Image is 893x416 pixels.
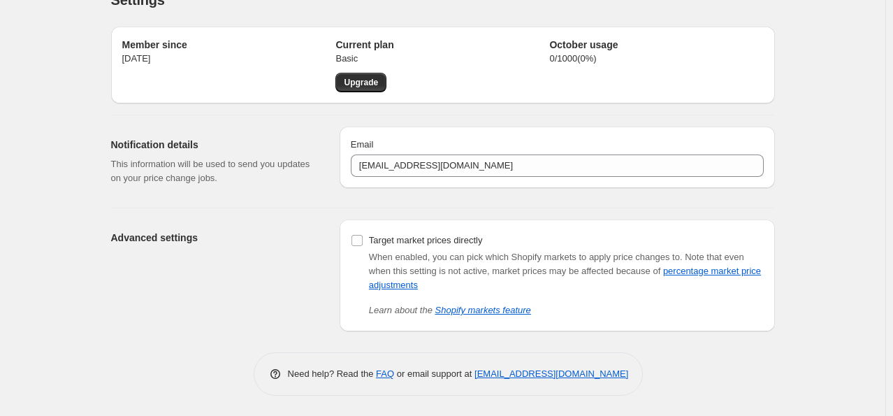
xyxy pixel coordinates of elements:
p: Basic [335,52,549,66]
a: FAQ [376,368,394,379]
span: or email support at [394,368,474,379]
h2: October usage [549,38,763,52]
a: [EMAIL_ADDRESS][DOMAIN_NAME] [474,368,628,379]
h2: Current plan [335,38,549,52]
h2: Advanced settings [111,231,317,245]
p: This information will be used to send you updates on your price change jobs. [111,157,317,185]
h2: Member since [122,38,336,52]
a: Shopify markets feature [435,305,531,315]
span: Note that even when this setting is not active, market prices may be affected because of [369,252,761,290]
span: Need help? Read the [288,368,377,379]
a: Upgrade [335,73,386,92]
span: When enabled, you can pick which Shopify markets to apply price changes to. [369,252,683,262]
i: Learn about the [369,305,531,315]
span: Upgrade [344,77,378,88]
span: Target market prices directly [369,235,483,245]
span: Email [351,139,374,150]
p: [DATE] [122,52,336,66]
h2: Notification details [111,138,317,152]
p: 0 / 1000 ( 0 %) [549,52,763,66]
